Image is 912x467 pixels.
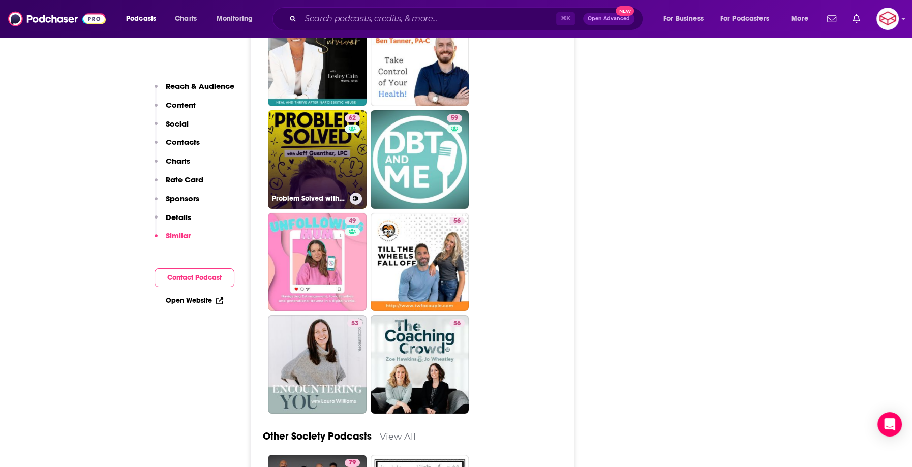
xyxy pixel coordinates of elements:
span: Monitoring [217,12,253,26]
div: Search podcasts, credits, & more... [282,7,653,30]
a: 49 [371,8,469,107]
img: Podchaser - Follow, Share and Rate Podcasts [8,9,106,28]
a: 56 [449,319,465,327]
a: View All [380,431,416,442]
p: Sponsors [166,194,199,203]
img: User Profile [876,8,899,30]
input: Search podcasts, credits, & more... [300,11,556,27]
p: Content [166,100,196,110]
span: 62 [349,113,356,123]
h3: Problem Solved with [PERSON_NAME] and [PERSON_NAME] [272,194,346,203]
button: Similar [155,231,191,250]
button: Sponsors [155,194,199,212]
a: 49 [268,213,367,312]
span: More [791,12,808,26]
a: 53 [268,315,367,414]
button: open menu [656,11,716,27]
a: 62 [345,114,360,122]
button: Open AdvancedNew [583,13,634,25]
span: 53 [351,319,358,329]
button: open menu [209,11,266,27]
span: ⌘ K [556,12,575,25]
p: Similar [166,231,191,240]
a: 56 [449,217,465,225]
p: Contacts [166,137,200,147]
a: 59 [447,114,462,122]
button: Charts [155,156,190,175]
button: open menu [119,11,169,27]
a: Show notifications dropdown [848,10,864,27]
span: New [616,6,634,16]
a: 56 [371,315,469,414]
span: 56 [453,319,461,329]
a: 59 [371,110,469,209]
a: Open Website [166,296,223,305]
a: 62Problem Solved with [PERSON_NAME] and [PERSON_NAME] [268,110,367,209]
p: Details [166,212,191,222]
div: Open Intercom Messenger [877,412,902,437]
span: For Podcasters [720,12,769,26]
span: 56 [453,216,461,226]
span: Logged in as callista [876,8,899,30]
button: open menu [714,11,784,27]
p: Reach & Audience [166,81,234,91]
span: 49 [349,216,356,226]
p: Charts [166,156,190,166]
button: Rate Card [155,175,203,194]
button: Social [155,119,189,138]
button: Reach & Audience [155,81,234,100]
a: 79 [345,459,360,467]
span: Podcasts [126,12,156,26]
p: Social [166,119,189,129]
a: Charts [168,11,203,27]
button: open menu [784,11,821,27]
button: Details [155,212,191,231]
a: 53 [347,319,362,327]
a: 52 [268,8,367,107]
span: 59 [451,113,458,123]
p: Rate Card [166,175,203,184]
a: 49 [345,217,360,225]
a: Other Society Podcasts [263,430,372,443]
button: Show profile menu [876,8,899,30]
span: For Business [663,12,704,26]
span: Open Advanced [588,16,630,21]
a: 56 [371,213,469,312]
button: Content [155,100,196,119]
span: Charts [175,12,197,26]
a: Show notifications dropdown [823,10,840,27]
button: Contact Podcast [155,268,234,287]
button: Contacts [155,137,200,156]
